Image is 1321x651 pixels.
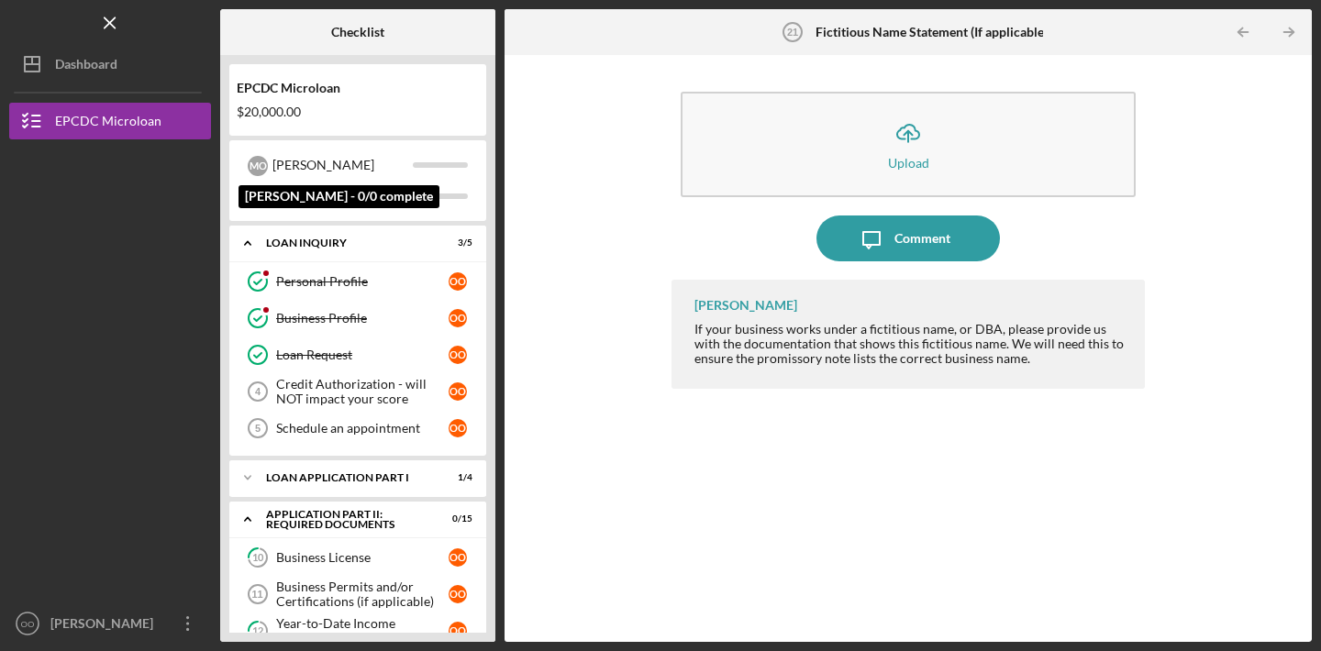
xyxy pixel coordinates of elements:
[55,103,161,144] div: EPCDC Microloan
[276,579,449,609] div: Business Permits and/or Certifications (if applicable)
[55,46,117,87] div: Dashboard
[276,311,449,325] div: Business Profile
[694,298,797,313] div: [PERSON_NAME]
[449,309,467,327] div: o O
[239,410,477,447] a: 5Schedule an appointmentoO
[252,625,263,637] tspan: 12
[272,181,413,212] div: You
[276,348,449,362] div: Loan Request
[239,373,477,410] a: 4Credit Authorization - will NOT impact your scoreoO
[276,616,449,645] div: Year-to-Date Income Statement
[239,337,477,373] a: Loan RequestoO
[248,156,268,176] div: M O
[449,548,467,567] div: o O
[276,274,449,289] div: Personal Profile
[252,552,264,564] tspan: 10
[9,46,211,83] button: Dashboard
[449,622,467,640] div: o O
[239,539,477,576] a: 10Business LicenseoO
[276,377,449,406] div: Credit Authorization - will NOT impact your score
[237,105,479,119] div: $20,000.00
[239,263,477,300] a: Personal ProfileoO
[331,25,384,39] b: Checklist
[239,612,477,649] a: 12Year-to-Date Income StatementoO
[46,605,165,646] div: [PERSON_NAME]
[255,423,261,434] tspan: 5
[894,215,950,261] div: Comment
[272,149,413,181] div: [PERSON_NAME]
[439,513,472,524] div: 0 / 15
[21,619,35,629] text: OO
[237,81,479,95] div: EPCDC Microloan
[786,27,797,38] tspan: 21
[694,322,1127,366] div: If your business works under a fictitious name, or DBA, please provide us with the documentation ...
[276,421,449,436] div: Schedule an appointment
[251,589,262,600] tspan: 11
[449,346,467,364] div: o O
[449,419,467,437] div: o O
[239,300,477,337] a: Business ProfileoO
[449,585,467,603] div: o O
[266,472,427,483] div: Loan Application Part I
[439,237,472,248] div: 3 / 5
[239,576,477,612] a: 11Business Permits and/or Certifications (if applicable)oO
[888,156,929,170] div: Upload
[816,25,1048,39] b: Fictitious Name Statement (If applicable)
[681,92,1136,197] button: Upload
[9,103,211,139] button: EPCDC Microloan
[449,272,467,291] div: o O
[255,386,261,397] tspan: 4
[266,509,427,530] div: Application Part II: Required Documents
[248,187,268,207] div: o O
[816,215,1000,261] button: Comment
[276,550,449,565] div: Business License
[449,382,467,401] div: o O
[266,237,427,248] div: Loan Inquiry
[439,472,472,483] div: 1 / 4
[9,605,211,642] button: OO[PERSON_NAME]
